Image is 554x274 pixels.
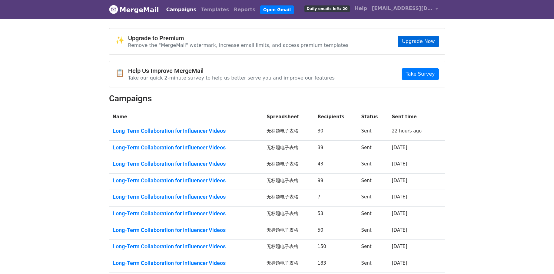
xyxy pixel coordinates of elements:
[357,140,388,157] td: Sent
[263,256,314,272] td: 无标题电子表格
[357,223,388,240] td: Sent
[113,210,260,217] a: Long-Term Collaboration for Influencer Videos
[524,245,554,274] iframe: Chat Widget
[302,2,352,15] a: Daily emails left: 20
[388,110,436,124] th: Sent time
[314,240,357,256] td: 150
[357,157,388,174] td: Sent
[402,68,439,80] a: Take Survey
[357,240,388,256] td: Sent
[109,3,159,16] a: MergeMail
[263,124,314,141] td: 无标题电子表格
[392,128,422,134] a: 22 hours ago
[314,157,357,174] td: 43
[128,67,335,74] h4: Help Us Improve MergeMail
[199,4,231,16] a: Templates
[164,4,199,16] a: Campaigns
[398,36,439,47] a: Upgrade Now
[113,177,260,184] a: Long-Term Collaboration for Influencer Videos
[314,190,357,207] td: 7
[314,173,357,190] td: 99
[357,256,388,272] td: Sent
[113,227,260,233] a: Long-Term Collaboration for Influencer Videos
[392,244,407,249] a: [DATE]
[115,69,128,77] span: 📋
[115,36,128,45] span: ✨
[392,161,407,167] a: [DATE]
[314,124,357,141] td: 30
[109,93,445,104] h2: Campaigns
[263,190,314,207] td: 无标题电子表格
[314,207,357,223] td: 53
[357,124,388,141] td: Sent
[113,260,260,266] a: Long-Term Collaboration for Influencer Videos
[357,190,388,207] td: Sent
[357,110,388,124] th: Status
[392,178,407,183] a: [DATE]
[392,227,407,233] a: [DATE]
[128,42,349,48] p: Remove the "MergeMail" watermark, increase email limits, and access premium templates
[263,207,314,223] td: 无标题电子表格
[304,5,350,12] span: Daily emails left: 20
[113,243,260,250] a: Long-Term Collaboration for Influencer Videos
[113,194,260,200] a: Long-Term Collaboration for Influencer Videos
[314,223,357,240] td: 50
[231,4,258,16] a: Reports
[314,110,357,124] th: Recipients
[263,173,314,190] td: 无标题电子表格
[260,5,294,14] a: Open Gmail
[109,5,118,14] img: MergeMail logo
[263,140,314,157] td: 无标题电子表格
[357,207,388,223] td: Sent
[314,256,357,272] td: 183
[357,173,388,190] td: Sent
[352,2,370,15] a: Help
[113,144,260,151] a: Long-Term Collaboration for Influencer Videos
[113,161,260,167] a: Long-Term Collaboration for Influencer Videos
[128,75,335,81] p: Take our quick 2-minute survey to help us better serve you and improve our features
[263,157,314,174] td: 无标题电子表格
[392,260,407,266] a: [DATE]
[263,110,314,124] th: Spreadsheet
[392,211,407,216] a: [DATE]
[392,145,407,150] a: [DATE]
[263,240,314,256] td: 无标题电子表格
[109,110,263,124] th: Name
[314,140,357,157] td: 39
[263,223,314,240] td: 无标题电子表格
[392,194,407,200] a: [DATE]
[372,5,433,12] span: [EMAIL_ADDRESS][DOMAIN_NAME]
[113,128,260,134] a: Long-Term Collaboration for Influencer Videos
[128,34,349,42] h4: Upgrade to Premium
[370,2,440,17] a: [EMAIL_ADDRESS][DOMAIN_NAME]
